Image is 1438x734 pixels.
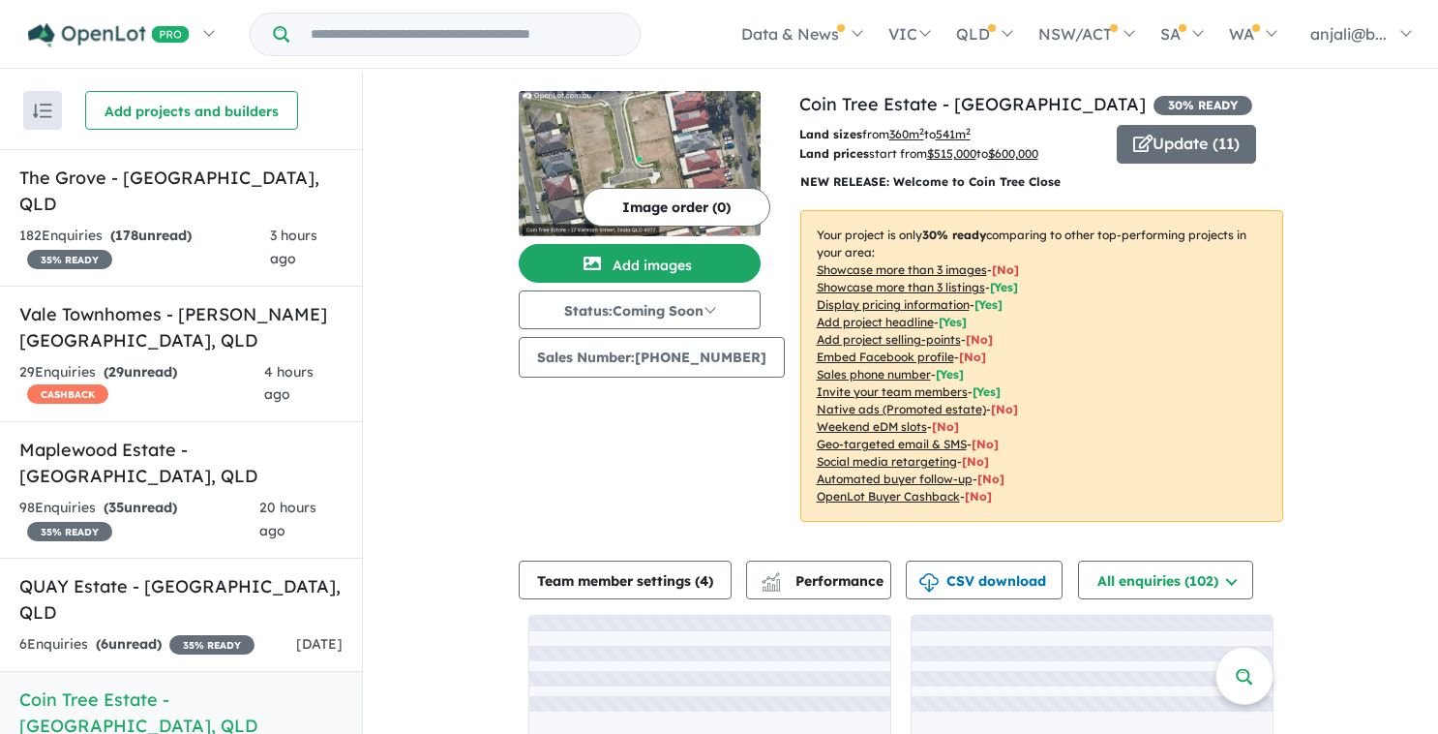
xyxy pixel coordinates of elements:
u: Add project headline [817,315,934,329]
span: [ Yes ] [973,384,1001,399]
input: Try estate name, suburb, builder or developer [293,14,636,55]
button: Sales Number:[PHONE_NUMBER] [519,337,785,378]
button: Status:Coming Soon [519,291,761,329]
sup: 2 [966,126,971,137]
span: [ Yes ] [939,315,967,329]
button: Add projects and builders [85,91,298,130]
sup: 2 [919,126,924,137]
span: [No] [977,472,1004,486]
span: 178 [115,227,138,244]
button: Image order (0) [583,188,770,227]
button: Add images [519,244,761,283]
span: [No] [932,419,959,434]
u: Showcase more than 3 images [817,262,987,277]
img: Openlot PRO Logo White [28,23,190,47]
span: [No] [972,437,999,451]
u: Add project selling-points [817,332,961,347]
p: start from [799,144,1102,164]
button: Update (11) [1117,125,1256,164]
u: Automated buyer follow-up [817,472,973,486]
span: 30 % READY [1153,96,1252,115]
span: 35 % READY [169,635,255,655]
span: [ No ] [992,262,1019,277]
span: 6 [101,635,108,653]
span: Performance [764,572,884,590]
strong: ( unread) [104,499,177,516]
span: 3 hours ago [270,227,317,267]
strong: ( unread) [104,363,177,381]
span: to [924,127,971,141]
div: 182 Enquir ies [19,225,270,271]
h5: Vale Townhomes - [PERSON_NAME][GEOGRAPHIC_DATA] , QLD [19,301,343,353]
b: 30 % ready [922,228,986,242]
span: 35 % READY [27,250,112,269]
u: Weekend eDM slots [817,419,927,434]
span: [ Yes ] [990,280,1018,294]
b: Land prices [799,146,869,161]
img: Coin Tree Estate - Inala [519,91,761,236]
button: All enquiries (102) [1078,561,1253,599]
span: [No] [962,454,989,469]
span: 20 hours ago [259,499,316,539]
h5: Maplewood Estate - [GEOGRAPHIC_DATA] , QLD [19,437,343,489]
u: 541 m [936,127,971,141]
p: from [799,125,1102,144]
div: 29 Enquir ies [19,361,264,408]
span: [ Yes ] [936,367,964,382]
u: Invite your team members [817,384,968,399]
p: Your project is only comparing to other top-performing projects in your area: - - - - - - - - - -... [800,210,1283,522]
u: 360 m [889,127,924,141]
span: 35 % READY [27,522,112,541]
button: Team member settings (4) [519,561,732,599]
u: Native ads (Promoted estate) [817,402,986,416]
img: sort.svg [33,104,52,118]
div: 6 Enquir ies [19,633,255,657]
span: 29 [108,363,124,381]
u: Display pricing information [817,297,970,312]
span: [No] [991,402,1018,416]
span: [ Yes ] [974,297,1003,312]
h5: The Grove - [GEOGRAPHIC_DATA] , QLD [19,165,343,217]
button: CSV download [906,561,1063,599]
u: Social media retargeting [817,454,957,469]
p: NEW RELEASE: Welcome to Coin Tree Close [800,172,1283,192]
div: 98 Enquir ies [19,497,259,543]
span: 4 [700,572,708,590]
u: Showcase more than 3 listings [817,280,985,294]
u: $ 515,000 [927,146,976,161]
img: bar-chart.svg [762,579,781,592]
span: to [976,146,1038,161]
strong: ( unread) [96,635,162,653]
button: Performance [746,561,891,599]
span: [DATE] [296,635,343,653]
span: [ No ] [966,332,993,347]
u: Geo-targeted email & SMS [817,437,967,451]
u: Sales phone number [817,367,931,382]
span: anjali@b... [1310,24,1387,44]
b: Land sizes [799,127,862,141]
h5: QUAY Estate - [GEOGRAPHIC_DATA] , QLD [19,573,343,626]
span: [No] [965,489,992,504]
span: 35 [108,499,124,516]
span: 4 hours ago [264,363,314,404]
span: CASHBACK [27,384,108,404]
u: Embed Facebook profile [817,350,954,364]
img: download icon [919,573,939,593]
a: Coin Tree Estate - [GEOGRAPHIC_DATA] [799,93,1146,115]
u: OpenLot Buyer Cashback [817,489,960,504]
img: line-chart.svg [762,572,779,583]
strong: ( unread) [110,227,192,244]
span: [ No ] [959,350,986,364]
u: $ 600,000 [988,146,1038,161]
